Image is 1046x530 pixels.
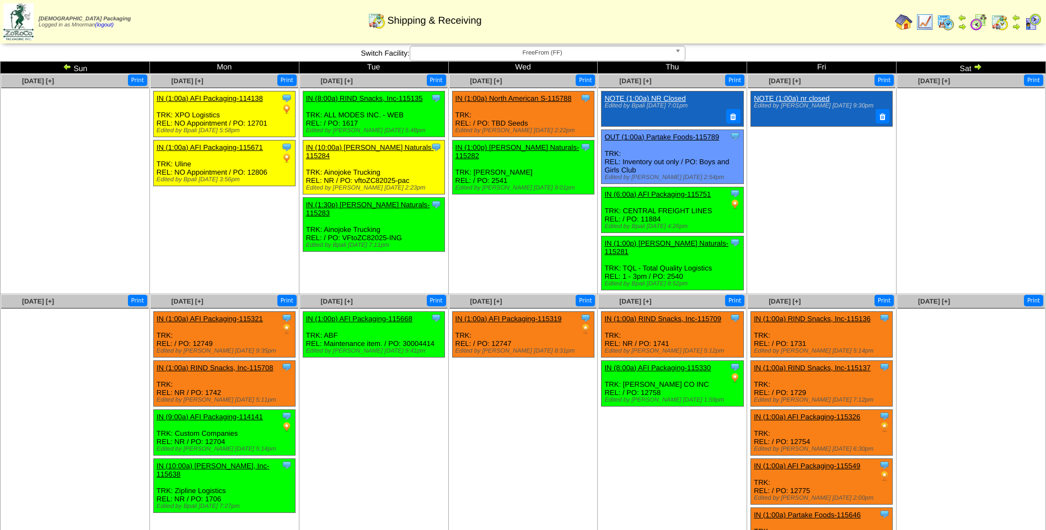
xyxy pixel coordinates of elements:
div: Edited by Bpali [DATE] 5:58pm [157,127,295,134]
a: [DATE] [+] [769,298,801,305]
button: Print [725,74,744,86]
a: (logout) [95,22,114,28]
img: PO [580,323,591,334]
img: PO [281,421,292,432]
a: [DATE] [+] [321,298,353,305]
div: TRK: REL: NR / PO: 1742 [153,360,295,406]
span: [DATE] [+] [619,77,651,85]
a: [DATE] [+] [171,77,203,85]
img: Tooltip [281,142,292,153]
a: IN (10:00a) [PERSON_NAME], Inc-115638 [157,462,269,478]
div: Edited by [PERSON_NAME] [DATE] 9:35pm [157,348,295,354]
img: Tooltip [729,312,741,323]
img: arrowright.gif [973,62,982,71]
img: line_graph.gif [916,13,934,31]
div: TRK: REL: NR / PO: 1741 [602,311,743,357]
div: TRK: REL: / PO: 12775 [751,458,893,504]
a: IN (1:00p) [PERSON_NAME] Naturals-115282 [455,143,580,160]
a: [DATE] [+] [22,77,54,85]
a: [DATE] [+] [470,77,502,85]
td: Sat [897,62,1046,74]
img: PO [879,421,890,432]
a: IN (9:00a) AFI Packaging-114141 [157,413,263,421]
img: home.gif [895,13,913,31]
button: Delete Note [876,109,890,123]
div: Edited by [PERSON_NAME] [DATE] 5:48pm [306,127,444,134]
div: TRK: REL: Inventory out only / PO: Boys and Girls Club [602,129,743,183]
img: arrowright.gif [958,22,967,31]
a: OUT (1:00a) Partake Foods-115789 [604,133,719,141]
div: Edited by [PERSON_NAME] [DATE] 7:12pm [754,397,892,403]
a: [DATE] [+] [171,298,203,305]
td: Wed [448,62,598,74]
div: Edited by [PERSON_NAME] [DATE] 8:31pm [455,348,594,354]
img: arrowright.gif [1012,22,1021,31]
img: PO [879,470,890,482]
img: calendarinout.gif [991,13,1009,31]
div: TRK: REL: / PO: 1731 [751,311,893,357]
a: [DATE] [+] [918,77,950,85]
div: Edited by [PERSON_NAME] [DATE] 9:41pm [306,348,444,354]
a: IN (1:00a) AFI Packaging-115319 [455,315,562,323]
button: Print [427,295,446,306]
img: arrowleft.gif [1012,13,1021,22]
div: TRK: Uline REL: NO Appointment / PO: 12806 [153,140,295,186]
div: Edited by Bpali [DATE] 7:01pm [604,102,737,109]
span: FreeFrom (FF) [415,46,670,60]
div: Edited by [PERSON_NAME] [DATE] 1:59pm [604,397,743,403]
button: Print [427,74,446,86]
div: Edited by [PERSON_NAME] [DATE] 2:23pm [306,185,444,191]
img: calendarinout.gif [368,12,385,29]
a: IN (1:00a) Partake Foods-115646 [754,511,861,519]
div: Edited by Bpali [DATE] 7:11pm [306,242,444,248]
img: Tooltip [729,131,741,142]
div: TRK: Custom Companies REL: NR / PO: 12704 [153,409,295,455]
img: PO [729,372,741,383]
img: Tooltip [431,312,442,323]
div: TRK: REL: / PO: 12747 [452,311,594,357]
a: [DATE] [+] [619,298,651,305]
div: Edited by [PERSON_NAME] [DATE] 6:30pm [754,446,892,452]
div: Edited by [PERSON_NAME] [DATE] 2:54pm [604,174,743,181]
img: Tooltip [879,509,890,520]
div: TRK: REL: / PO: 12754 [751,409,893,455]
img: Tooltip [580,93,591,104]
td: Tue [299,62,448,74]
a: [DATE] [+] [22,298,54,305]
div: Edited by Bpali [DATE] 3:56pm [157,176,295,183]
img: Tooltip [281,312,292,323]
button: Delete Note [726,109,741,123]
div: TRK: REL: / PO: 12749 [153,311,295,357]
td: Mon [149,62,299,74]
div: Edited by [PERSON_NAME] [DATE] 9:30pm [754,102,887,109]
img: Tooltip [281,459,292,470]
div: TRK: Ainojoke Trucking REL: NR / PO: vftoZC82025-pac [303,140,444,194]
button: Print [576,295,595,306]
img: Tooltip [580,312,591,323]
a: [DATE] [+] [470,298,502,305]
div: TRK: [PERSON_NAME] CO INC REL: / PO: 12758 [602,360,743,406]
a: [DATE] [+] [321,77,353,85]
a: IN (1:00a) AFI Packaging-115321 [157,315,263,323]
img: calendarblend.gif [970,13,988,31]
a: IN (1:00a) RIND Snacks, Inc-115708 [157,364,273,372]
a: IN (1:00a) RIND Snacks, Inc-115136 [754,315,871,323]
a: IN (1:00a) AFI Packaging-114138 [157,94,263,102]
div: TRK: TQL - Total Quality Logistics REL: 1 - 3pm / PO: 2540 [602,236,743,290]
span: [DEMOGRAPHIC_DATA] Packaging [39,16,131,22]
a: [DATE] [+] [918,298,950,305]
td: Sun [1,62,150,74]
a: [DATE] [+] [769,77,801,85]
a: IN (1:00a) RIND Snacks, Inc-115709 [604,315,721,323]
div: TRK: ABF REL: Maintenance item. / PO: 30004414 [303,311,444,357]
img: calendarcustomer.gif [1024,13,1042,31]
img: Tooltip [431,199,442,210]
div: Edited by [PERSON_NAME] [DATE] 5:12pm [604,348,743,354]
